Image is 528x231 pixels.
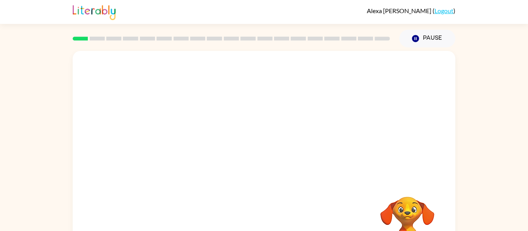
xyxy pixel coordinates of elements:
[367,7,455,14] div: ( )
[434,7,453,14] a: Logout
[399,30,455,47] button: Pause
[73,3,116,20] img: Literably
[367,7,433,14] span: Alexa [PERSON_NAME]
